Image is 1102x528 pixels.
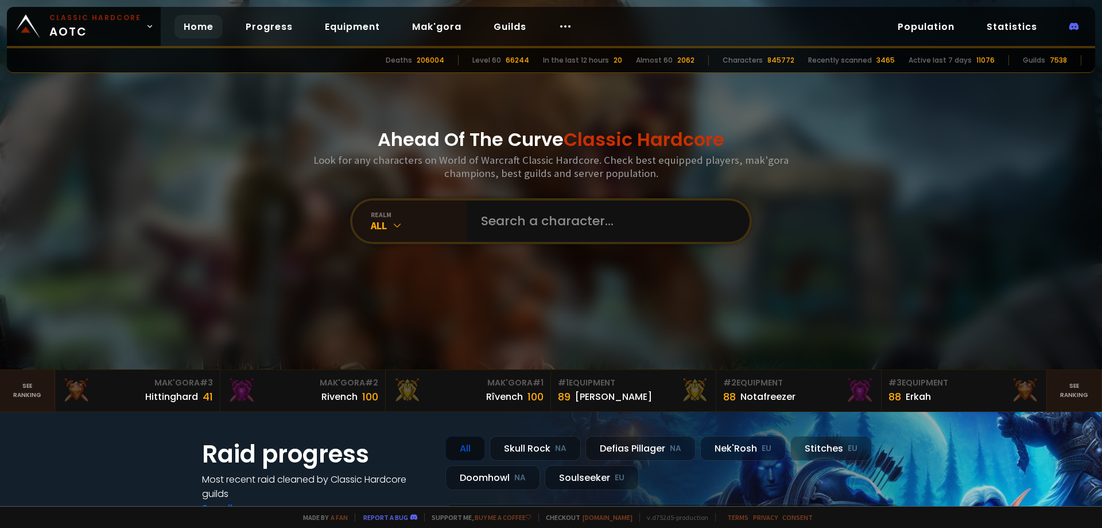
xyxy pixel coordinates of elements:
[424,513,531,522] span: Support me,
[403,15,471,38] a: Mak'gora
[545,465,639,490] div: Soulseeker
[49,13,141,40] span: AOTC
[677,55,694,65] div: 2062
[386,370,551,411] a: Mak'Gora#1Rîvench100
[558,389,571,404] div: 89
[740,390,796,404] div: Notafreezer
[1023,55,1045,65] div: Guilds
[55,370,220,411] a: Mak'Gora#3Hittinghard41
[227,377,378,389] div: Mak'Gora
[848,443,857,454] small: EU
[888,377,1039,389] div: Equipment
[639,513,708,522] span: v. d752d5 - production
[371,219,467,232] div: All
[882,370,1047,411] a: #3Equipment88Erkah
[575,390,652,404] div: [PERSON_NAME]
[888,389,901,404] div: 88
[365,377,378,388] span: # 2
[371,210,467,219] div: realm
[202,436,432,472] h1: Raid progress
[716,370,882,411] a: #2Equipment88Notafreezer
[723,55,763,65] div: Characters
[762,443,771,454] small: EU
[555,443,566,454] small: NA
[474,201,736,242] input: Search a character...
[538,513,633,522] span: Checkout
[723,377,874,389] div: Equipment
[888,15,964,38] a: Population
[362,389,378,404] div: 100
[583,513,633,522] a: [DOMAIN_NAME]
[202,472,432,501] h4: Most recent raid cleaned by Classic Hardcore guilds
[636,55,673,65] div: Almost 60
[614,55,622,65] div: 20
[445,465,540,490] div: Doomhowl
[976,55,995,65] div: 11076
[174,15,223,38] a: Home
[386,55,412,65] div: Deaths
[808,55,872,65] div: Recently scanned
[331,513,348,522] a: a fan
[558,377,709,389] div: Equipment
[700,436,786,461] div: Nek'Rosh
[615,472,624,484] small: EU
[484,15,536,38] a: Guilds
[723,377,736,388] span: # 2
[363,513,408,522] a: Report a bug
[393,377,544,389] div: Mak'Gora
[977,15,1046,38] a: Statistics
[1050,55,1067,65] div: 7538
[296,513,348,522] span: Made by
[790,436,872,461] div: Stitches
[558,377,569,388] span: # 1
[909,55,972,65] div: Active last 7 days
[888,377,902,388] span: # 3
[445,436,485,461] div: All
[378,126,724,153] h1: Ahead Of The Curve
[723,389,736,404] div: 88
[309,153,793,180] h3: Look for any characters on World of Warcraft Classic Hardcore. Check best equipped players, mak'g...
[202,502,277,515] a: See all progress
[236,15,302,38] a: Progress
[475,513,531,522] a: Buy me a coffee
[62,377,213,389] div: Mak'Gora
[767,55,794,65] div: 845772
[1047,370,1102,411] a: Seeranking
[753,513,778,522] a: Privacy
[527,389,544,404] div: 100
[564,126,724,152] span: Classic Hardcore
[220,370,386,411] a: Mak'Gora#2Rivench100
[316,15,389,38] a: Equipment
[551,370,716,411] a: #1Equipment89[PERSON_NAME]
[486,390,523,404] div: Rîvench
[670,443,681,454] small: NA
[782,513,813,522] a: Consent
[727,513,748,522] a: Terms
[145,390,198,404] div: Hittinghard
[7,7,161,46] a: Classic HardcoreAOTC
[543,55,609,65] div: In the last 12 hours
[585,436,696,461] div: Defias Pillager
[506,55,529,65] div: 66244
[49,13,141,23] small: Classic Hardcore
[321,390,358,404] div: Rivench
[417,55,444,65] div: 206004
[472,55,501,65] div: Level 60
[876,55,895,65] div: 3465
[533,377,544,388] span: # 1
[490,436,581,461] div: Skull Rock
[514,472,526,484] small: NA
[906,390,931,404] div: Erkah
[200,377,213,388] span: # 3
[203,389,213,404] div: 41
